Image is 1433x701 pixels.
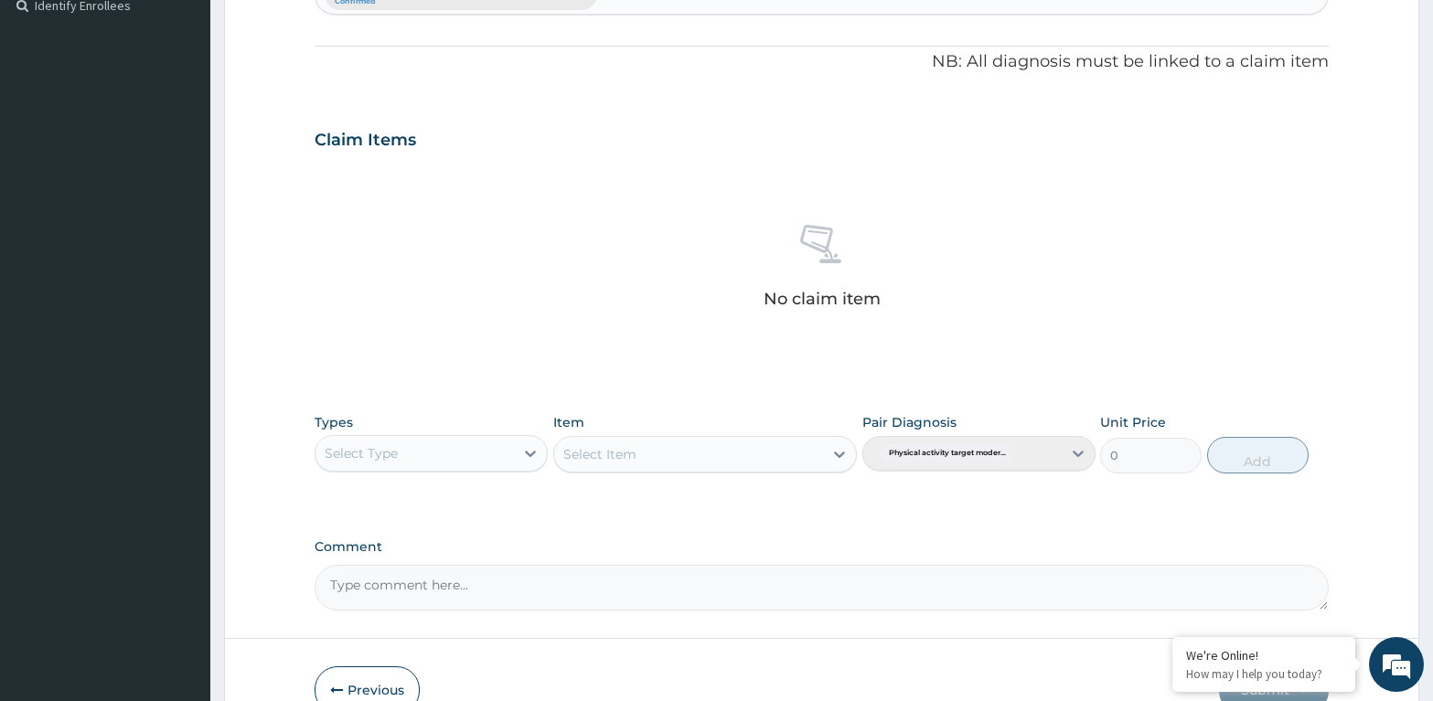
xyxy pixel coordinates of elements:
[300,9,344,53] div: Minimize live chat window
[315,131,416,151] h3: Claim Items
[95,102,307,126] div: Chat with us now
[315,415,353,430] label: Types
[315,539,1329,555] label: Comment
[764,290,881,308] p: No claim item
[325,444,398,462] div: Select Type
[9,499,348,563] textarea: Type your message and hit 'Enter'
[315,50,1329,74] p: NB: All diagnosis must be linked to a claim item
[862,413,957,431] label: Pair Diagnosis
[553,413,584,431] label: Item
[34,91,74,137] img: d_794563401_company_1708531726252_794563401
[1207,437,1309,473] button: Add
[106,230,252,415] span: We're online!
[1186,666,1342,682] p: How may I help you today?
[1186,647,1342,664] div: We're Online!
[1100,413,1166,431] label: Unit Price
